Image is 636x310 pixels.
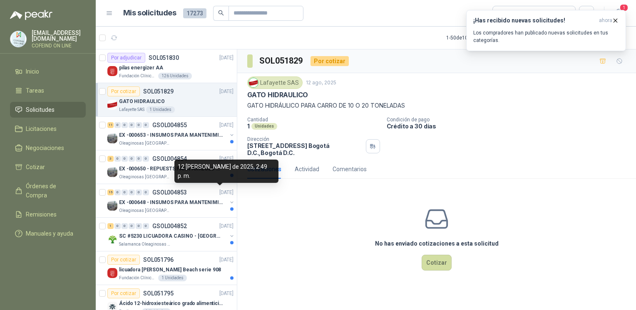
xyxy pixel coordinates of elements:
p: EX -000648 - INSUMOS PARA MANTENIMIENITO MECANICO [119,199,223,207]
div: 12 [PERSON_NAME] de 2025, 2:49 p. m. [174,160,278,183]
div: 1 Unidades [158,275,187,281]
div: 0 [122,122,128,128]
img: Company Logo [107,201,117,211]
img: Logo peakr [10,10,52,20]
p: 12 ago, 2025 [306,79,336,87]
a: 15 0 0 0 0 0 GSOL004853[DATE] Company LogoEX -000648 - INSUMOS PARA MANTENIMIENITO MECANICOOleagi... [107,187,235,214]
p: [DATE] [219,290,234,298]
p: Salamanca Oleaginosas SAS [119,241,171,248]
p: GSOL004855 [152,122,187,128]
span: Cotizar [26,162,45,172]
span: Órdenes de Compra [26,182,78,200]
span: Remisiones [26,210,57,219]
p: Ácido 12-hidroxiesteárico grado alimenticio por kg [119,300,223,308]
div: 0 [114,156,121,162]
img: Company Logo [249,78,258,87]
div: 0 [122,189,128,195]
p: EX -000653 - INSUMOS PARA MANTENIMIENTO A CADENAS [119,131,223,139]
p: SOL051829 [143,89,174,94]
h3: ¡Has recibido nuevas solicitudes! [473,17,596,24]
div: 0 [114,122,121,128]
p: licuadora [PERSON_NAME] Beach serie 908 [119,266,221,274]
div: 0 [129,223,135,229]
div: Todas [498,9,515,18]
p: Lafayette SAS [119,106,144,113]
a: Órdenes de Compra [10,178,86,203]
p: Oleaginosas [GEOGRAPHIC_DATA][PERSON_NAME] [119,140,171,147]
div: Por cotizar [107,255,140,265]
img: Company Logo [10,31,26,47]
div: Por cotizar [107,86,140,96]
span: 17273 [183,8,206,18]
a: Cotizar [10,159,86,175]
p: GATO HIDRAULICO [247,91,308,99]
p: GSOL004854 [152,156,187,162]
p: Cantidad [247,117,380,123]
p: [EMAIL_ADDRESS][DOMAIN_NAME] [32,30,86,42]
div: Por cotizar [107,288,140,298]
div: Por cotizar [311,56,349,66]
p: [DATE] [219,121,234,129]
p: [STREET_ADDRESS] Bogotá D.C. , Bogotá D.C. [247,142,363,156]
p: [DATE] [219,222,234,230]
p: EX -000650 - REPUESTS PARA ARREGLO BOMBA DE PLANTA [119,165,223,173]
div: 0 [114,189,121,195]
button: 1 [611,6,626,21]
img: Company Logo [107,234,117,244]
div: 0 [129,189,135,195]
p: SOL051830 [149,55,179,61]
span: Negociaciones [26,143,64,153]
div: 0 [143,122,149,128]
div: 0 [143,223,149,229]
a: Negociaciones [10,140,86,156]
div: 126 Unidades [158,73,192,79]
div: 11 [107,122,114,128]
p: [DATE] [219,189,234,197]
span: ahora [599,17,612,24]
p: Los compradores han publicado nuevas solicitudes en tus categorías. [473,29,619,44]
a: Licitaciones [10,121,86,137]
a: Inicio [10,64,86,79]
a: Manuales y ayuda [10,226,86,241]
span: search [218,10,224,16]
a: Por adjudicarSOL051830[DATE] Company Logopilas energizer AAFundación Clínica Shaio126 Unidades [96,49,237,83]
div: 0 [136,223,142,229]
p: Crédito a 30 días [387,123,633,130]
p: SOL051796 [143,257,174,263]
span: Manuales y ayuda [26,229,73,238]
p: [DATE] [219,155,234,163]
p: Fundación Clínica Shaio [119,73,157,79]
div: 1 Unidades [146,106,175,113]
div: Unidades [251,123,277,130]
div: 3 [107,156,114,162]
p: [DATE] [219,88,234,96]
img: Company Logo [107,100,117,110]
span: Licitaciones [26,124,57,133]
a: Remisiones [10,207,86,222]
p: SC #5230 LICUADORA CASINO - [GEOGRAPHIC_DATA] [119,232,223,240]
p: GSOL004852 [152,223,187,229]
img: Company Logo [107,268,117,278]
div: 0 [136,189,142,195]
a: 11 0 0 0 0 0 GSOL004855[DATE] Company LogoEX -000653 - INSUMOS PARA MANTENIMIENTO A CADENASOleagi... [107,120,235,147]
a: Solicitudes [10,102,86,118]
button: Cotizar [422,255,452,271]
a: Por cotizarSOL051796[DATE] Company Logolicuadora [PERSON_NAME] Beach serie 908Fundación Clínica S... [96,251,237,285]
p: Fundación Clínica Shaio [119,275,157,281]
div: 0 [136,156,142,162]
div: 0 [129,156,135,162]
div: Comentarios [333,165,367,174]
h3: SOL051829 [259,54,304,67]
div: 1 [107,223,114,229]
p: pilas energizer AA [119,64,163,72]
p: Condición de pago [387,117,633,123]
div: 0 [143,156,149,162]
p: Oleaginosas [GEOGRAPHIC_DATA][PERSON_NAME] [119,174,171,180]
div: 0 [114,223,121,229]
button: ¡Has recibido nuevas solicitudes!ahora Los compradores han publicado nuevas solicitudes en tus ca... [466,10,626,51]
span: Tareas [26,86,44,95]
a: Tareas [10,83,86,98]
div: 1 - 50 de 10520 [446,31,503,44]
img: Company Logo [107,167,117,177]
a: 3 0 0 0 0 0 GSOL004854[DATE] Company LogoEX -000650 - REPUESTS PARA ARREGLO BOMBA DE PLANTAOleagi... [107,154,235,180]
